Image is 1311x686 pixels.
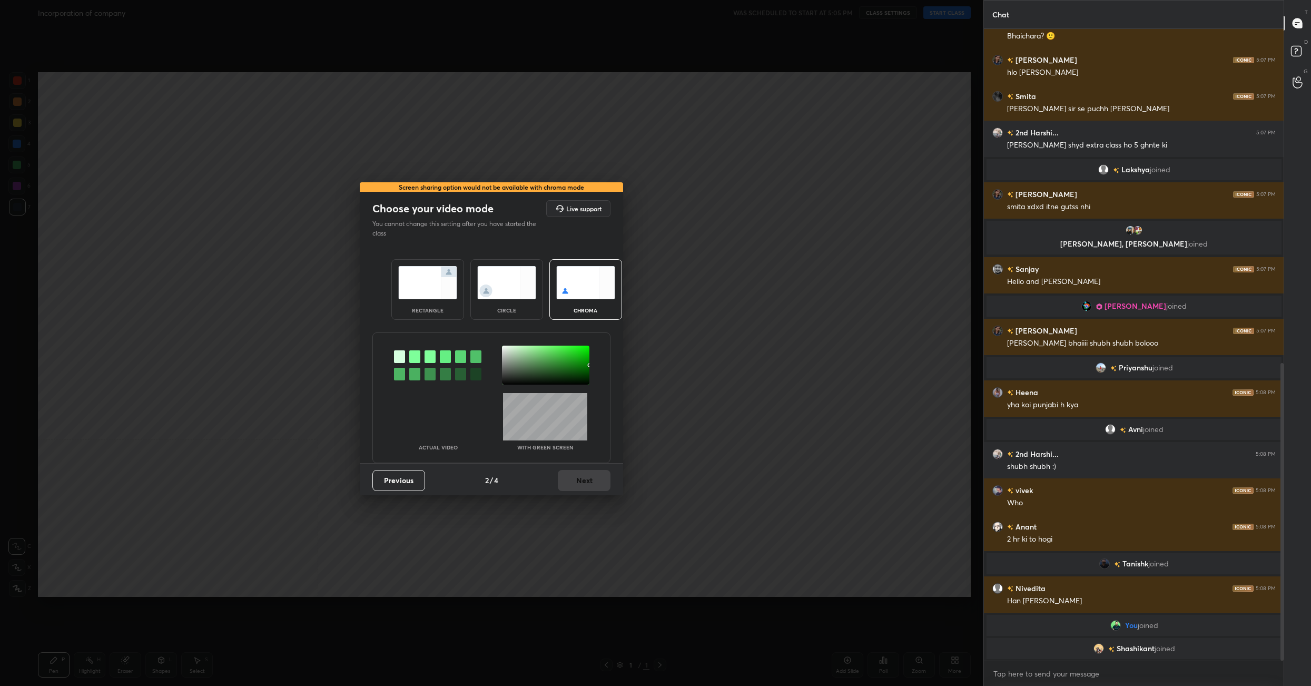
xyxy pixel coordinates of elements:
[1233,487,1254,494] img: iconic-dark.1390631f.png
[1125,225,1136,236] img: c8a3bbfdec6843ab92e6cb898443b2da.jpg
[566,205,602,212] h5: Live support
[1013,521,1037,532] h6: Anant
[1132,225,1143,236] img: 3
[1121,165,1149,174] span: Lakshya
[494,475,498,486] h4: 4
[517,445,574,450] p: With green screen
[1233,266,1254,272] img: iconic-dark.1390631f.png
[1256,93,1276,100] div: 5:07 PM
[486,308,528,313] div: circle
[992,128,1003,138] img: ae5bc62a2f5849008747730a7edc51e8.jpg
[1233,328,1254,334] img: iconic-dark.1390631f.png
[1256,524,1276,530] div: 5:08 PM
[1304,67,1308,75] p: G
[1116,644,1154,653] span: Shashikant
[1007,452,1013,457] img: no-rating-badge.077c3623.svg
[992,55,1003,65] img: a358d6efd4b64471b9a414a6fa5ab202.jpg
[407,308,449,313] div: rectangle
[1256,266,1276,272] div: 5:07 PM
[1142,425,1163,434] span: joined
[1256,487,1276,494] div: 5:08 PM
[1013,448,1059,459] h6: 2nd Harshi...
[992,189,1003,200] img: a358d6efd4b64471b9a414a6fa5ab202.jpg
[1137,621,1158,630] span: joined
[1112,168,1119,173] img: no-rating-badge.077c3623.svg
[1007,328,1013,334] img: no-rating-badge.077c3623.svg
[1007,400,1276,410] div: yha koi punjabi h kya
[1013,189,1077,200] h6: [PERSON_NAME]
[1256,389,1276,396] div: 5:08 PM
[1007,534,1276,545] div: 2 hr ki to hogi
[1256,328,1276,334] div: 5:07 PM
[1166,302,1187,310] span: joined
[1187,239,1208,249] span: joined
[1233,93,1254,100] img: iconic-dark.1390631f.png
[360,182,623,192] div: Screen sharing option would not be available with chroma mode
[992,91,1003,102] img: 13b92ec136bc412588af31fe6fd7a894.jpg
[992,522,1003,532] img: 7e1c48154dd24d9086cfabebc4209b13.jpg
[1154,644,1175,653] span: joined
[1304,38,1308,46] p: D
[1233,191,1254,198] img: iconic-dark.1390631f.png
[372,470,425,491] button: Previous
[1256,57,1276,63] div: 5:07 PM
[1110,366,1116,371] img: no-rating-badge.077c3623.svg
[490,475,493,486] h4: /
[1256,585,1276,592] div: 5:08 PM
[1013,91,1036,102] h6: Smita
[1007,498,1276,508] div: Who
[1007,586,1013,592] img: no-rating-badge.077c3623.svg
[1007,524,1013,530] img: no-rating-badge.077c3623.svg
[992,264,1003,275] img: 26c553a674e449728ac7224edc96bdc0.jpg
[1007,267,1013,272] img: no-rating-badge.077c3623.svg
[1013,325,1077,336] h6: [PERSON_NAME]
[1122,560,1148,568] span: Tanishk
[1305,8,1308,16] p: T
[1007,277,1276,287] div: Hello and [PERSON_NAME]
[1256,191,1276,198] div: 5:07 PM
[1081,301,1092,311] img: 0c29ca20c7084261bebdcc15fb133ac0.jpg
[556,266,615,299] img: chromaScreenIcon.c19ab0a0.svg
[1125,621,1137,630] span: You
[1233,389,1254,396] img: iconic-dark.1390631f.png
[1007,31,1276,42] div: Bhaichara? 🙂
[1233,57,1254,63] img: iconic-dark.1390631f.png
[1007,57,1013,63] img: no-rating-badge.077c3623.svg
[984,29,1284,661] div: grid
[1098,164,1108,175] img: default.png
[1152,364,1172,372] span: joined
[992,387,1003,398] img: 43bd5b84e94d440096ad6cb504c30590.jpg
[485,475,489,486] h4: 2
[1007,462,1276,472] div: shubh shubh :)
[477,266,536,299] img: circleScreenIcon.acc0effb.svg
[1105,424,1115,435] img: default.png
[1007,390,1013,396] img: no-rating-badge.077c3623.svg
[1007,338,1276,349] div: [PERSON_NAME] bhaiiii shubh shubh bolooo
[565,308,607,313] div: chroma
[1013,54,1077,65] h6: [PERSON_NAME]
[1256,451,1276,457] div: 5:08 PM
[1013,263,1039,275] h6: Sanjay
[1007,488,1013,494] img: no-rating-badge.077c3623.svg
[1013,485,1033,496] h6: vivek
[1007,202,1276,212] div: smita xdxd itne gutss nhi
[1119,427,1126,433] img: no-rating-badge.077c3623.svg
[1093,643,1103,654] img: f1f78ec4a27f45a5a8a2fd0747818e8a.jpg
[1007,596,1276,606] div: Han [PERSON_NAME]
[398,266,457,299] img: normalScreenIcon.ae25ed63.svg
[1149,165,1170,174] span: joined
[1007,104,1276,114] div: [PERSON_NAME] sir se puchh [PERSON_NAME]
[1233,524,1254,530] img: iconic-dark.1390631f.png
[1007,94,1013,100] img: no-rating-badge.077c3623.svg
[1105,302,1166,310] span: [PERSON_NAME]
[1118,364,1152,372] span: Priyanshu
[1013,387,1038,398] h6: Heena
[984,1,1018,28] p: Chat
[1007,67,1276,78] div: hlo [PERSON_NAME]
[1013,127,1059,138] h6: 2nd Harshi...
[992,583,1003,594] img: default.png
[992,449,1003,459] img: ae5bc62a2f5849008747730a7edc51e8.jpg
[1007,140,1276,151] div: [PERSON_NAME] shyd extra class ho 5 ghnte ki
[1013,583,1046,594] h6: Nivedita
[1110,620,1120,631] img: 34c2f5a4dc334ab99cba7f7ce517d6b6.jpg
